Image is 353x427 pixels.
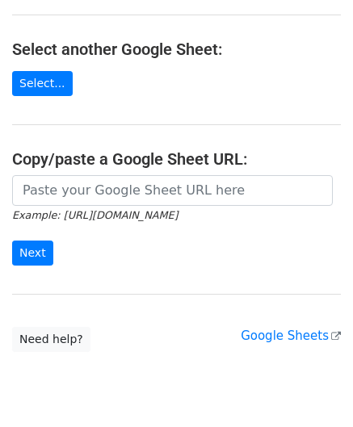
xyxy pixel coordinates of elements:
[12,149,341,169] h4: Copy/paste a Google Sheet URL:
[12,209,178,221] small: Example: [URL][DOMAIN_NAME]
[12,241,53,266] input: Next
[272,350,353,427] iframe: Chat Widget
[241,329,341,343] a: Google Sheets
[12,327,90,352] a: Need help?
[12,71,73,96] a: Select...
[12,175,333,206] input: Paste your Google Sheet URL here
[12,40,341,59] h4: Select another Google Sheet:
